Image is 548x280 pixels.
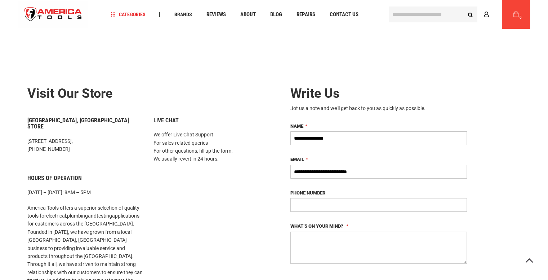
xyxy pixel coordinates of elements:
div: Jot us a note and we’ll get back to you as quickly as possible. [290,105,467,112]
span: Email [290,157,304,162]
span: Contact Us [329,12,358,17]
a: Contact Us [326,10,361,19]
span: Write Us [290,86,340,101]
span: Reviews [206,12,226,17]
a: plumbing [67,213,88,219]
span: About [240,12,255,17]
span: Brands [174,12,192,17]
span: 0 [520,16,522,19]
h6: [GEOGRAPHIC_DATA], [GEOGRAPHIC_DATA] Store [27,117,143,130]
a: Brands [171,10,195,19]
a: testing [97,213,112,219]
img: America Tools [18,1,88,28]
a: electrical [46,213,66,219]
button: Search [464,8,477,21]
a: Repairs [293,10,318,19]
p: We offer Live Chat Support For sales-related queries For other questions, fill up the form. We us... [153,131,269,163]
span: Repairs [296,12,315,17]
a: Blog [267,10,285,19]
a: Categories [107,10,148,19]
a: About [237,10,259,19]
h6: Live Chat [153,117,269,124]
a: store logo [18,1,88,28]
p: [DATE] – [DATE]: 8AM – 5PM [27,188,143,196]
span: Categories [111,12,145,17]
h2: Visit our store [27,87,269,101]
span: What’s on your mind? [290,223,343,229]
a: Reviews [203,10,229,19]
h6: Hours of Operation [27,175,143,181]
span: Name [290,123,303,129]
span: Phone Number [290,190,325,196]
p: [STREET_ADDRESS], [PHONE_NUMBER] [27,137,143,153]
span: Blog [270,12,282,17]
